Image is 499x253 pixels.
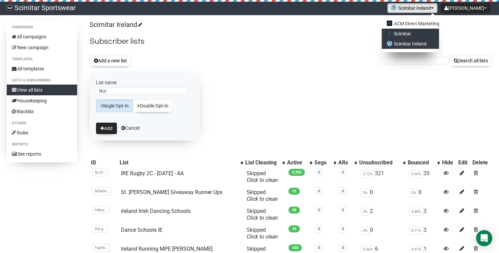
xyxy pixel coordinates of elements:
a: Click to clean [247,215,278,221]
th: List: No sort applied, activate to apply an ascending sort [118,158,244,167]
span: 0% [361,227,370,234]
a: St. [PERSON_NAME] Giveaway Runner Ups [121,189,222,195]
span: 15 [288,188,300,195]
th: Unsubscribed: No sort applied, activate to apply an ascending sort [358,158,406,167]
td: 3 [406,205,441,224]
th: ARs: No sort applied, activate to apply an ascending sort [337,158,358,167]
img: favicons [391,5,397,10]
a: 0 [318,208,320,212]
span: Skipped [247,227,278,240]
td: 0 [406,186,441,205]
span: 5.72% [361,170,375,178]
a: Scimitar [382,29,439,39]
a: Ireland Irish Dancing Schools [121,208,190,214]
div: ARs [338,159,351,166]
h2: Subscriber lists [90,35,492,48]
a: View all lists [7,85,77,95]
button: Scimitar Ireland [387,3,437,13]
li: Reports [7,140,77,149]
a: Cancel [121,125,139,131]
a: All templates [7,63,77,74]
th: Active: No sort applied, activate to apply an ascending sort [286,158,313,167]
td: 0 [358,186,406,205]
th: ID: No sort applied, sorting is disabled [90,158,118,167]
a: Ireland Running MPE [PERSON_NAME] [121,246,213,252]
span: Skipped [247,189,278,202]
li: Lists & subscribers [7,76,77,85]
th: List Cleaning: No sort applied, activate to apply an ascending sort [244,158,286,167]
div: Hide [442,159,456,166]
span: NDwDo.. [92,187,111,195]
a: 0 [318,189,320,193]
a: IRE Rugby 2C - [DATE] - AA [121,170,184,177]
span: 5.88% [409,208,424,216]
a: Click to clean [247,177,278,183]
th: Edit: No sort applied, sorting is disabled [457,158,471,167]
span: 0% [409,189,418,197]
a: 0 [342,170,344,175]
span: 8.11% [409,227,424,234]
a: 0 [318,170,320,175]
span: 5,290 [288,169,305,176]
a: 0 [342,246,344,250]
a: 0 [318,246,320,250]
div: Open Intercom Messenger [476,230,492,246]
div: Unsubscribed [359,159,400,166]
li: Others [7,119,77,127]
a: All campaigns [7,31,77,42]
span: Skipped [247,170,278,183]
span: Skipped [247,208,278,221]
td: 0 [358,224,406,243]
button: Search all lists [449,55,492,66]
span: 34 [288,225,300,232]
label: List name [96,80,194,86]
th: Delete: No sort applied, sorting is disabled [471,158,492,167]
div: ID [91,159,117,166]
div: List Cleaning [245,159,279,166]
div: List [120,159,237,166]
th: Bounced: No sort applied, activate to apply an ascending sort [406,158,441,167]
button: Add [96,123,117,134]
input: The name of your new list [96,87,187,95]
a: 0 [318,227,320,231]
li: Templates [7,55,77,63]
th: Segs: No sort applied, activate to apply an ascending sort [313,158,337,167]
span: 102 [288,244,302,251]
span: 5jrJh.. [92,168,107,176]
a: Rules [7,127,77,138]
a: Double Opt-In [133,99,173,112]
span: 48 [288,207,300,214]
td: 3 [406,224,441,243]
span: XliLg.. [92,225,107,233]
a: Dance Schools IE [121,227,162,233]
img: favicons [387,21,392,26]
a: See reports [7,149,77,159]
a: Scimitar Ireland [90,21,141,29]
a: 0 [342,208,344,212]
img: favicons [387,41,392,46]
span: h4kkx.. [92,206,109,214]
a: Click to clean [247,196,278,202]
span: 0.66% [409,170,424,178]
div: Bounced [408,159,434,166]
a: Single Opt-In [96,99,133,112]
a: 0 [342,227,344,231]
td: 321 [358,167,406,186]
div: Delete [472,159,491,166]
td: 35 [406,167,441,186]
a: Housekeeping [7,95,77,106]
span: Yqbhb.. [92,244,110,252]
a: New campaign [7,42,77,53]
span: 4% [361,208,370,216]
span: 0% [361,189,370,197]
a: Scimitar Ireland [382,39,439,49]
li: Campaigns [7,23,77,31]
a: Click to clean [247,233,278,240]
div: Segs [314,159,330,166]
a: 0 [342,189,344,193]
a: ACM Direct Marketing [382,19,439,29]
th: Hide: No sort applied, sorting is disabled [441,158,457,167]
img: 1.png [387,31,392,36]
div: Edit [458,159,469,166]
div: Active [287,159,306,166]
